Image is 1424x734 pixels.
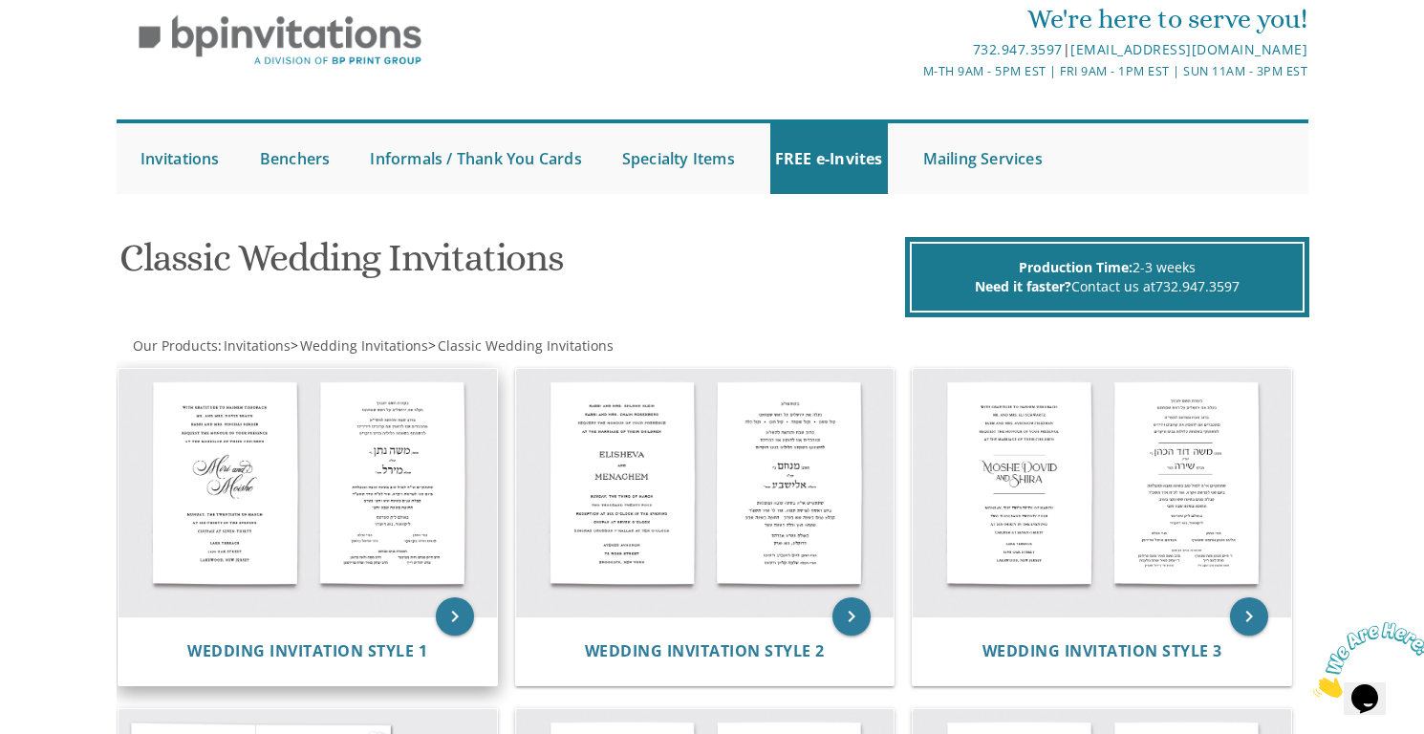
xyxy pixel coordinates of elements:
[832,597,871,636] a: keyboard_arrow_right
[514,38,1307,61] div: |
[131,336,218,355] a: Our Products
[1019,258,1133,276] span: Production Time:
[438,336,614,355] span: Classic Wedding Invitations
[975,277,1071,295] span: Need it faster?
[918,123,1047,194] a: Mailing Services
[770,123,888,194] a: FREE e-Invites
[1230,597,1268,636] a: keyboard_arrow_right
[291,336,428,355] span: >
[1305,615,1424,705] iframe: chat widget
[913,369,1291,617] img: Wedding Invitation Style 3
[300,336,428,355] span: Wedding Invitations
[117,1,444,80] img: BP Invitation Loft
[187,642,427,660] a: Wedding Invitation Style 1
[8,8,126,83] img: Chat attention grabber
[1070,40,1307,58] a: [EMAIL_ADDRESS][DOMAIN_NAME]
[973,40,1063,58] a: 732.947.3597
[365,123,586,194] a: Informals / Thank You Cards
[514,61,1307,81] div: M-Th 9am - 5pm EST | Fri 9am - 1pm EST | Sun 11am - 3pm EST
[982,642,1222,660] a: Wedding Invitation Style 3
[187,640,427,661] span: Wedding Invitation Style 1
[910,242,1305,313] div: 2-3 weeks Contact us at
[119,237,899,293] h1: Classic Wedding Invitations
[117,336,713,356] div: :
[222,336,291,355] a: Invitations
[428,336,614,355] span: >
[617,123,740,194] a: Specialty Items
[224,336,291,355] span: Invitations
[298,336,428,355] a: Wedding Invitations
[585,640,825,661] span: Wedding Invitation Style 2
[255,123,335,194] a: Benchers
[119,369,497,617] img: Wedding Invitation Style 1
[585,642,825,660] a: Wedding Invitation Style 2
[136,123,225,194] a: Invitations
[1155,277,1240,295] a: 732.947.3597
[436,336,614,355] a: Classic Wedding Invitations
[516,369,895,617] img: Wedding Invitation Style 2
[436,597,474,636] a: keyboard_arrow_right
[982,640,1222,661] span: Wedding Invitation Style 3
